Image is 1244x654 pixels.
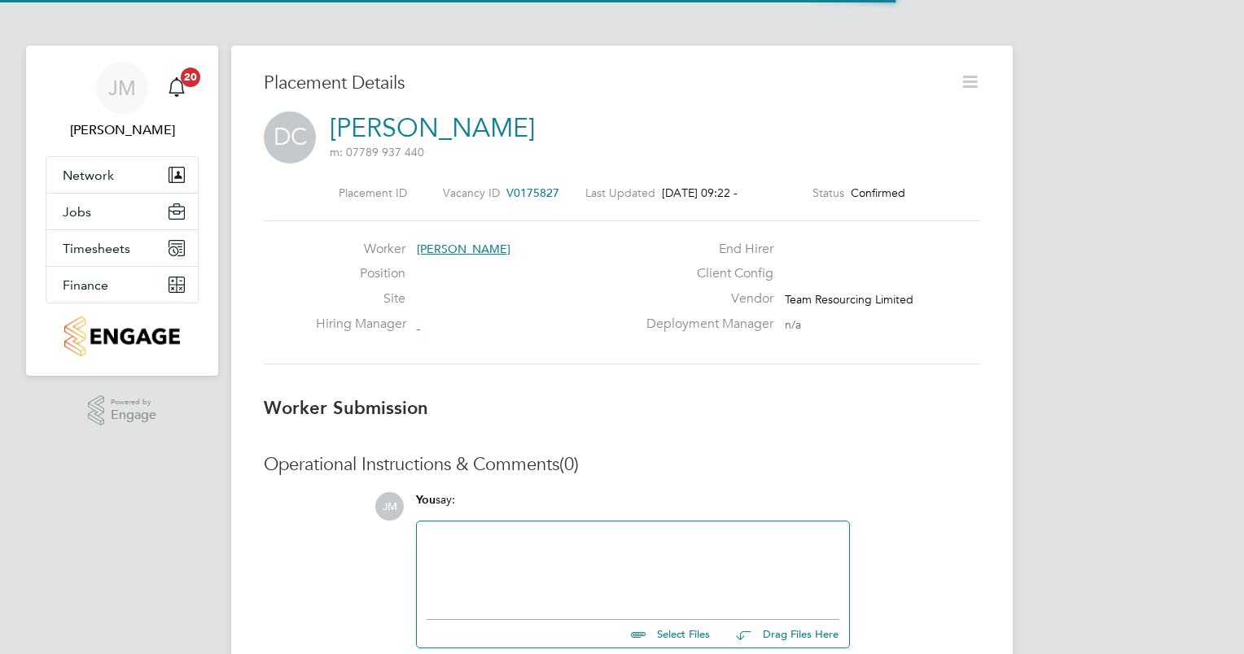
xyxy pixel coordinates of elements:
img: countryside-properties-logo-retina.png [64,316,179,356]
span: Team Resourcing Limited [785,292,913,307]
label: Client Config [637,265,773,282]
button: Network [46,157,198,193]
span: [DATE] 09:22 - [662,185,738,200]
label: Worker [316,241,405,258]
nav: Main navigation [26,46,218,376]
span: Jobs [63,204,91,220]
span: 20 [181,68,200,87]
span: Finance [63,277,108,293]
span: Network [63,168,114,183]
span: You [416,493,436,507]
span: Timesheets [63,241,130,256]
a: Powered byEngage [88,395,157,426]
label: Hiring Manager [316,316,405,333]
span: JM [375,492,404,521]
span: Confirmed [851,185,905,200]
b: Worker Submission [264,397,428,419]
a: Go to home page [46,316,199,356]
h3: Operational Instructions & Comments [264,453,980,477]
div: say: [416,492,850,521]
span: n/a [785,317,801,332]
button: Jobs [46,194,198,229]
span: [PERSON_NAME] [417,242,510,256]
label: Position [316,265,405,282]
label: Site [316,290,405,307]
span: JM [108,77,136,98]
span: Engage [111,408,156,422]
a: [PERSON_NAME] [330,112,535,144]
button: Drag Files Here [723,617,839,652]
a: JM[PERSON_NAME] [46,62,199,140]
span: Powered by [111,395,156,409]
a: 20 [160,62,193,114]
span: Jessica Munday [46,120,199,140]
h3: Placement Details [264,72,948,95]
span: m: 07789 937 440 [330,145,424,159]
span: (0) [559,453,579,475]
span: V0175827 [506,185,559,200]
label: End Hirer [637,241,773,258]
label: Vacancy ID [443,185,500,200]
label: Placement ID [339,185,407,200]
label: Last Updated [585,185,655,200]
button: Finance [46,267,198,303]
span: DC [264,111,316,163]
label: Status [813,185,844,200]
label: Vendor [637,290,773,307]
button: Timesheets [46,230,198,266]
label: Deployment Manager [637,316,773,333]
